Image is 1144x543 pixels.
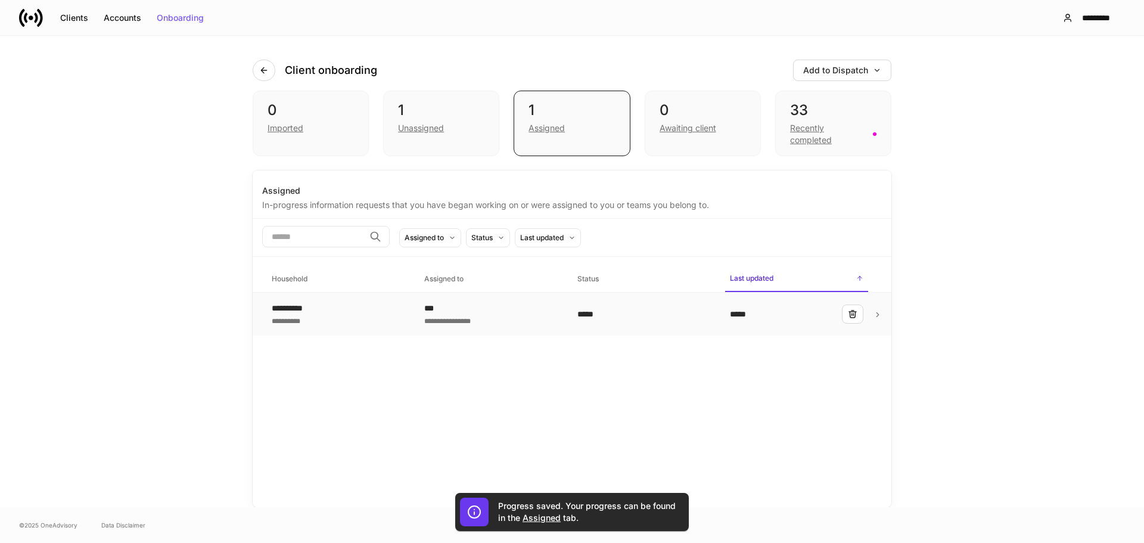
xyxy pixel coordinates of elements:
div: Assigned [262,185,882,197]
button: Clients [52,8,96,27]
div: 0 [660,101,746,120]
span: Household [267,267,410,291]
button: Assigned to [399,228,461,247]
div: Unassigned [398,122,444,134]
h6: Status [577,273,599,284]
h6: Assigned to [424,273,464,284]
div: Imported [268,122,303,134]
h5: Progress saved. Your progress can be found in the tab. [498,500,677,524]
a: Data Disclaimer [101,520,145,530]
div: 1 [529,101,615,120]
button: Status [466,228,510,247]
h4: Client onboarding [285,63,377,77]
span: Last updated [725,266,868,292]
button: Accounts [96,8,149,27]
div: Add to Dispatch [803,66,881,75]
span: © 2025 OneAdvisory [19,520,77,530]
div: Awaiting client [660,122,716,134]
div: 0Awaiting client [645,91,761,156]
h6: Household [272,273,307,284]
div: Assigned to [405,232,444,243]
div: Last updated [520,232,564,243]
div: 1 [398,101,484,120]
div: 1Assigned [514,91,630,156]
div: Accounts [104,14,141,22]
div: 1Unassigned [383,91,499,156]
button: Add to Dispatch [793,60,891,81]
div: Clients [60,14,88,22]
a: Assigned [523,513,561,523]
span: Assigned to [419,267,562,291]
h6: Last updated [730,272,773,284]
span: Status [573,267,716,291]
div: 33 [790,101,876,120]
div: Recently completed [790,122,866,146]
div: Status [471,232,493,243]
div: 33Recently completed [775,91,891,156]
div: Assigned [529,122,565,134]
div: In-progress information requests that you have began working on or were assigned to you or teams ... [262,197,882,211]
div: 0Imported [253,91,369,156]
button: Onboarding [149,8,212,27]
div: 0 [268,101,354,120]
button: Last updated [515,228,581,247]
div: Onboarding [157,14,204,22]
